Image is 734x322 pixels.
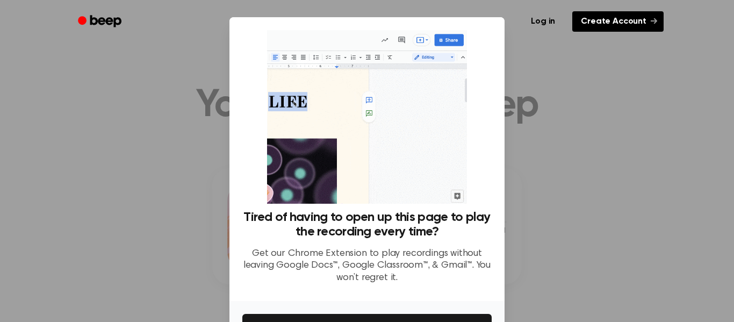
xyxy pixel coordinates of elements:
[267,30,466,204] img: Beep extension in action
[242,248,492,284] p: Get our Chrome Extension to play recordings without leaving Google Docs™, Google Classroom™, & Gm...
[70,11,131,32] a: Beep
[520,9,566,34] a: Log in
[572,11,664,32] a: Create Account
[242,210,492,239] h3: Tired of having to open up this page to play the recording every time?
